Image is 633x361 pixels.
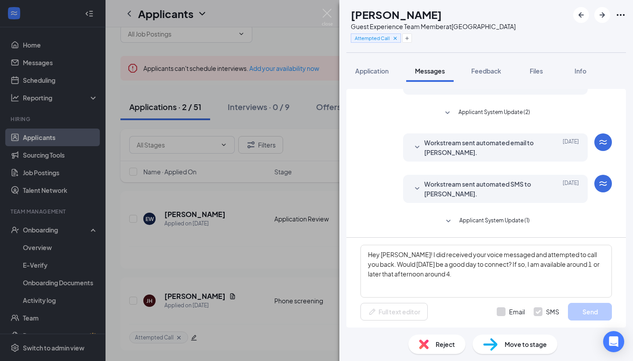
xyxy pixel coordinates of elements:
span: Reject [436,339,455,349]
span: Workstream sent automated email to [PERSON_NAME]. [424,138,539,157]
svg: SmallChevronDown [443,216,454,227]
textarea: Hey [PERSON_NAME]! I did received your voice messaged and attempted to call you back. Would [DATE... [360,245,612,298]
svg: ArrowRight [597,10,608,20]
span: [DATE] [563,138,579,157]
span: Files [530,67,543,75]
span: Messages [415,67,445,75]
h1: [PERSON_NAME] [351,7,442,22]
button: ArrowRight [594,7,610,23]
svg: SmallChevronDown [442,108,453,118]
svg: SmallChevronDown [412,184,422,194]
svg: Plus [404,36,410,41]
button: ArrowLeftNew [573,7,589,23]
svg: WorkstreamLogo [598,178,608,189]
span: Applicant System Update (2) [458,108,530,118]
button: Full text editorPen [360,303,428,320]
span: Attempted Call [355,34,390,42]
svg: Pen [368,307,377,316]
span: Applicant System Update (1) [459,216,530,227]
span: Application [355,67,389,75]
span: Feedback [471,67,501,75]
span: [DATE] [563,179,579,199]
svg: SmallChevronDown [412,142,422,153]
button: SmallChevronDownApplicant System Update (2) [442,108,530,118]
svg: Ellipses [615,10,626,20]
span: Workstream sent automated SMS to [PERSON_NAME]. [424,179,539,199]
button: Plus [402,33,412,43]
div: Open Intercom Messenger [603,331,624,352]
svg: WorkstreamLogo [598,137,608,147]
button: Send [568,303,612,320]
span: Info [575,67,586,75]
svg: Cross [392,35,398,41]
div: Guest Experience Team Member at [GEOGRAPHIC_DATA] [351,22,516,31]
span: Move to stage [505,339,547,349]
button: SmallChevronDownApplicant System Update (1) [443,216,530,227]
svg: ArrowLeftNew [576,10,586,20]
